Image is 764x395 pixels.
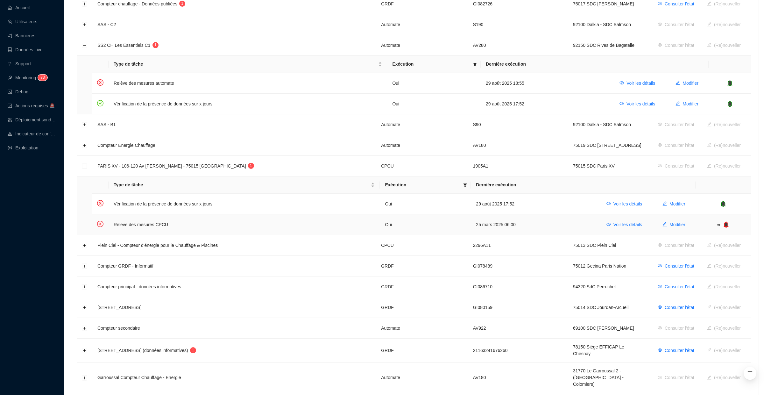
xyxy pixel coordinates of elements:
[702,40,746,50] button: (Re)nouveller
[392,61,470,68] span: Exécution
[573,305,628,310] span: 75014 SDC Jourdan-Arcueil
[82,375,87,380] button: Développer la ligne
[15,103,55,108] span: Actions requises 🚨
[573,163,615,169] span: 75015 SDC Paris XV
[376,339,468,363] td: GRDF
[376,256,468,276] td: GRDF
[717,221,720,228] span: ∞
[614,78,660,88] button: Voir les détails
[82,2,87,7] button: Développer la ligne
[626,101,655,107] span: Voir les détails
[468,156,568,176] td: 1905A1
[665,284,694,290] span: Consulter l'état
[468,318,568,339] td: AV922
[181,1,183,6] span: 1
[653,373,699,383] button: Consulter l'état
[702,119,746,130] button: (Re)nouveller
[97,200,103,206] span: close-circle
[82,243,87,248] button: Développer la ligne
[573,243,616,248] span: 75013 SDC Plein Ciel
[192,348,194,352] span: 1
[97,305,141,310] span: [STREET_ADDRESS]
[97,79,103,86] span: close-circle
[376,363,468,393] td: Automate
[573,368,624,387] span: 31770 Le Garroussal 2 - ([GEOGRAPHIC_DATA] - Colomiers)
[376,35,468,56] td: Automate
[653,161,699,171] button: Consulter l'état
[481,73,609,94] td: 29 août 2025 18:55
[463,183,467,187] span: filter
[658,263,662,268] span: eye
[376,318,468,339] td: Automate
[614,99,660,109] button: Voir les détails
[727,80,733,86] span: bell
[727,101,733,107] span: bell
[82,326,87,331] button: Développer la ligne
[392,101,399,106] span: Oui
[114,61,377,68] span: Type de tâche
[665,1,694,7] span: Consulter l'état
[657,199,690,209] button: Modifier
[97,163,246,169] span: PARIS XV - 106-120 Av [PERSON_NAME] - 75015 [GEOGRAPHIC_DATA]
[250,163,252,168] span: 1
[573,22,631,27] span: 92100 Dalkia - SDC Salmson
[573,263,626,269] span: 75012 Gecina Paris Nation
[723,221,729,228] span: bell
[385,201,392,206] span: Oui
[376,235,468,256] td: CPCU
[468,276,568,297] td: GI086710
[109,94,387,114] td: Vérification de la présence de données sur x jours
[662,201,667,206] span: edit
[613,201,642,207] span: Voir les détails
[43,75,45,80] span: 3
[702,282,746,292] button: (Re)nouveller
[109,73,387,94] td: Relève des mesures automate
[747,370,753,376] span: vertical-align-top
[619,101,624,106] span: eye
[109,56,387,73] th: Type de tâche
[97,22,116,27] span: SAS - C2
[468,256,568,276] td: GI078489
[573,43,634,48] span: 92150 SDC Rives de Bagatelle
[653,140,699,150] button: Consulter l'état
[82,43,87,48] button: Réduire la ligne
[665,304,694,311] span: Consulter l'état
[248,163,254,169] sup: 1
[385,182,461,188] span: Exécution
[613,221,642,228] span: Voir les détails
[670,99,704,109] button: Modifier
[376,114,468,135] td: Automate
[82,348,87,353] button: Développer la ligne
[82,22,87,27] button: Développer la ligne
[573,122,631,127] span: 92100 Dalkia - SDC Salmson
[376,14,468,35] td: Automate
[662,222,667,226] span: edit
[38,75,47,81] sup: 73
[82,122,87,127] button: Développer la ligne
[702,261,746,271] button: (Re)nouveller
[190,347,196,353] sup: 1
[468,339,568,363] td: 21163241676260
[471,194,596,214] td: 29 août 2025 17:52
[683,80,698,87] span: Modifier
[109,176,380,194] th: Type de tâche
[481,94,609,114] td: 29 août 2025 17:52
[8,19,37,24] a: teamUtilisateurs
[97,122,116,127] span: SAS - B1
[472,60,478,69] span: filter
[573,344,624,356] span: 78150 Siège EFFICAP Le Chesnay
[376,156,468,176] td: CPCU
[8,33,35,38] a: notificationBannières
[653,119,699,130] button: Consulter l'état
[665,263,694,269] span: Consulter l'état
[573,284,616,289] span: 94320 SdC Perruchet
[8,75,46,80] a: monitorMonitoring73
[97,348,188,353] span: [STREET_ADDRESS] (données informatives)
[702,345,746,355] button: (Re)nouveller
[82,305,87,310] button: Développer la ligne
[657,219,690,230] button: Modifier
[462,180,468,190] span: filter
[653,345,699,355] button: Consulter l'état
[8,104,12,108] span: check-square
[653,323,699,333] button: Consulter l'état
